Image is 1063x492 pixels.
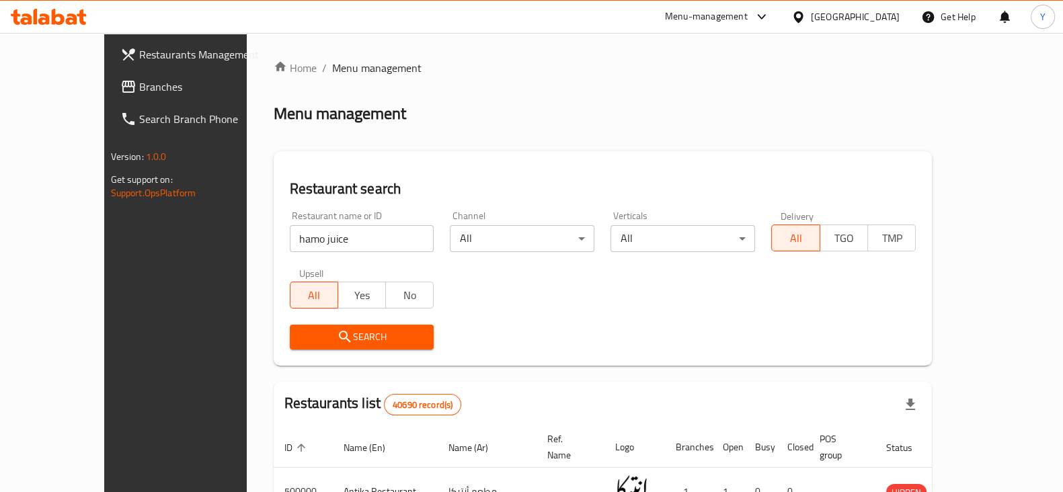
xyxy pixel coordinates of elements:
[344,286,381,305] span: Yes
[391,286,428,305] span: No
[448,440,506,456] span: Name (Ar)
[867,224,916,251] button: TMP
[665,427,712,468] th: Branches
[820,224,868,251] button: TGO
[139,46,271,63] span: Restaurants Management
[894,388,927,421] div: Export file
[111,148,144,165] span: Version:
[110,103,282,135] a: Search Branch Phone
[322,60,327,76] li: /
[777,427,809,468] th: Closed
[290,179,916,199] h2: Restaurant search
[139,111,271,127] span: Search Branch Phone
[110,38,282,71] a: Restaurants Management
[450,225,594,252] div: All
[296,286,333,305] span: All
[873,229,910,248] span: TMP
[274,60,317,76] a: Home
[820,431,859,463] span: POS group
[110,71,282,103] a: Branches
[301,329,424,345] span: Search
[777,229,814,248] span: All
[886,440,930,456] span: Status
[665,9,748,25] div: Menu-management
[274,60,933,76] nav: breadcrumb
[290,225,434,252] input: Search for restaurant name or ID..
[290,325,434,350] button: Search
[385,399,461,411] span: 40690 record(s)
[284,393,462,415] h2: Restaurants list
[284,440,310,456] span: ID
[146,148,167,165] span: 1.0.0
[111,184,196,202] a: Support.OpsPlatform
[744,427,777,468] th: Busy
[385,282,434,309] button: No
[290,282,338,309] button: All
[826,229,863,248] span: TGO
[299,268,324,278] label: Upsell
[611,225,755,252] div: All
[332,60,422,76] span: Menu management
[344,440,403,456] span: Name (En)
[384,394,461,415] div: Total records count
[712,427,744,468] th: Open
[604,427,665,468] th: Logo
[274,103,406,124] h2: Menu management
[111,171,173,188] span: Get support on:
[771,224,820,251] button: All
[338,282,386,309] button: Yes
[781,211,814,220] label: Delivery
[811,9,900,24] div: [GEOGRAPHIC_DATA]
[139,79,271,95] span: Branches
[547,431,588,463] span: Ref. Name
[1040,9,1046,24] span: Y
